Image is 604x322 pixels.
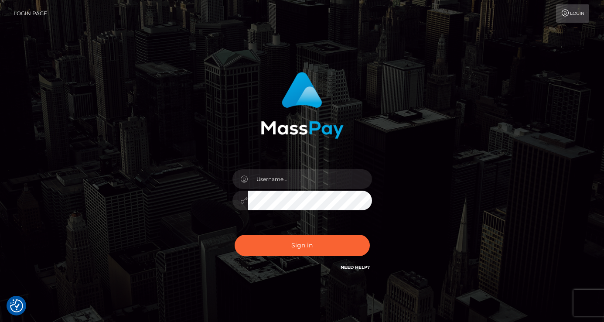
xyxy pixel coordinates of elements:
[235,235,370,256] button: Sign in
[10,299,23,312] button: Consent Preferences
[556,4,589,23] a: Login
[10,299,23,312] img: Revisit consent button
[14,4,47,23] a: Login Page
[261,72,344,139] img: MassPay Login
[341,264,370,270] a: Need Help?
[248,169,372,189] input: Username...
